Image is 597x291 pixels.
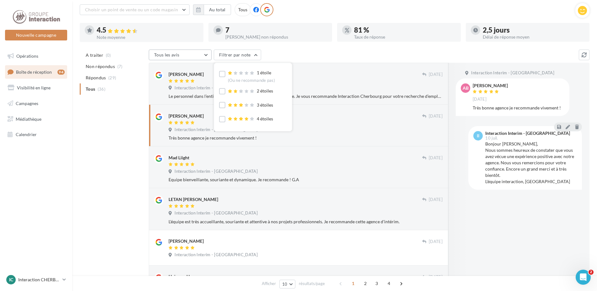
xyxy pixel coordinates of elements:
div: Délai de réponse moyen [483,35,584,39]
span: Interaction Interim - [GEOGRAPHIC_DATA] [175,210,258,216]
span: [DATE] [429,155,443,161]
span: 2 [589,270,594,275]
div: LETAN [PERSON_NAME] [169,196,218,203]
span: [DATE] [429,239,443,245]
a: Campagnes [4,97,68,110]
button: Choisir un point de vente ou un code magasin [80,4,190,15]
span: 10 juil. [485,136,498,140]
a: Boîte de réception94 [4,65,68,79]
a: Opérations [4,50,68,63]
button: Au total [193,4,231,15]
div: [PERSON_NAME] [473,83,508,88]
span: AB [463,85,469,91]
div: 2 étoiles [228,88,273,94]
div: [PERSON_NAME] [169,238,204,244]
button: Au total [204,4,231,15]
div: [PERSON_NAME] [169,71,204,77]
div: Bonjour [PERSON_NAME], Nous sommes heureux de constater que vous avez vécue une expérience positi... [485,141,577,185]
a: Calendrier [4,128,68,141]
div: [PERSON_NAME] non répondus [225,35,327,39]
div: [PERSON_NAME] [169,113,204,119]
button: Tous les avis [149,50,212,60]
div: (Ou ne recommande pas) [228,78,275,83]
div: Interaction Interim - [GEOGRAPHIC_DATA] [485,131,570,135]
span: 4 [384,278,394,288]
div: 4 étoiles [228,116,273,122]
div: 94 [57,70,65,75]
span: A traiter [86,52,103,58]
div: 3 étoiles [228,102,273,108]
span: résultats/page [299,281,325,287]
div: Note moyenne [97,35,198,40]
div: Mad Liight [169,155,189,161]
div: Très bonne agence je recommande vivement ! [169,135,443,141]
span: (0) [106,53,111,58]
div: 81 % [354,27,456,34]
span: Afficher [262,281,276,287]
span: Interaction Interim - [GEOGRAPHIC_DATA] [175,85,258,91]
div: Tous [234,3,251,16]
button: Filtrer par note [214,50,261,60]
span: [DATE] [429,197,443,203]
span: Opérations [16,53,38,59]
span: Choisir un point de vente ou un code magasin [85,7,178,12]
span: 3 [372,278,382,288]
span: Visibilité en ligne [17,85,51,90]
a: Médiathèque [4,113,68,126]
span: Interaction Interim - [GEOGRAPHIC_DATA] [175,127,258,133]
span: IC [9,277,13,283]
span: Campagnes [16,101,38,106]
span: Non répondus [86,63,115,70]
div: 4.5 [97,27,198,34]
div: 2,5 jours [483,27,584,34]
div: 7 [225,27,327,34]
div: 1 étoile [228,70,275,83]
div: Le personnel dans l’entièreté de cette agence intérim est agréable. Je vous recommande Interactio... [169,93,443,99]
div: Equipe bienveillante, souriante et dynamique. Je recommande ! G.A [169,177,443,183]
span: Médiathèque [16,116,41,121]
span: [DATE] [473,97,487,102]
span: 10 [282,282,288,287]
button: Nouvelle campagne [5,30,67,40]
span: Tous les avis [154,52,180,57]
div: Taux de réponse [354,35,456,39]
div: L'équipe est très accueillante, souriante et attentive à nos projets professionnels. Je recommand... [169,219,443,225]
span: Répondus [86,75,106,81]
span: 1 [348,278,358,288]
iframe: Intercom live chat [576,270,591,285]
span: [DATE] [429,114,443,119]
span: Interaction Interim - [GEOGRAPHIC_DATA] [175,252,258,258]
span: Calendrier [16,132,37,137]
span: II [477,133,479,139]
a: IC Interaction CHERBOURG [5,274,67,286]
p: Interaction CHERBOURG [18,277,60,283]
span: (29) [108,75,116,80]
button: 10 [279,280,295,288]
span: [DATE] [429,274,443,280]
a: Visibilité en ligne [4,81,68,94]
span: Interaction Interim - [GEOGRAPHIC_DATA] [471,70,554,76]
span: [DATE] [429,72,443,77]
span: Interaction Interim - [GEOGRAPHIC_DATA] [175,169,258,174]
span: (7) [117,64,123,69]
span: 2 [360,278,370,288]
div: Hajouuu H [169,273,190,280]
div: Très bonne agence je recommande vivement ! [473,105,564,111]
span: Boîte de réception [16,69,52,74]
